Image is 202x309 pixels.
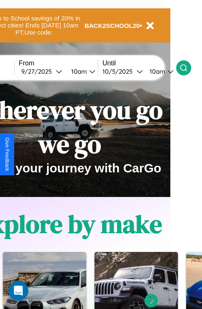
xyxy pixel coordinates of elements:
div: 9 / 27 / 2025 [21,67,56,75]
div: Open Intercom Messenger [8,281,28,301]
div: Give Feedback [4,137,10,171]
b: BACK2SCHOOL20 [85,22,140,29]
button: 10am [143,67,176,76]
div: 10am [67,67,89,75]
label: Until [102,60,176,67]
div: 10 / 5 / 2025 [102,67,137,75]
button: 9/27/2025 [19,67,65,76]
div: 10am [145,67,167,75]
label: From [19,60,98,67]
button: 10am [65,67,98,76]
